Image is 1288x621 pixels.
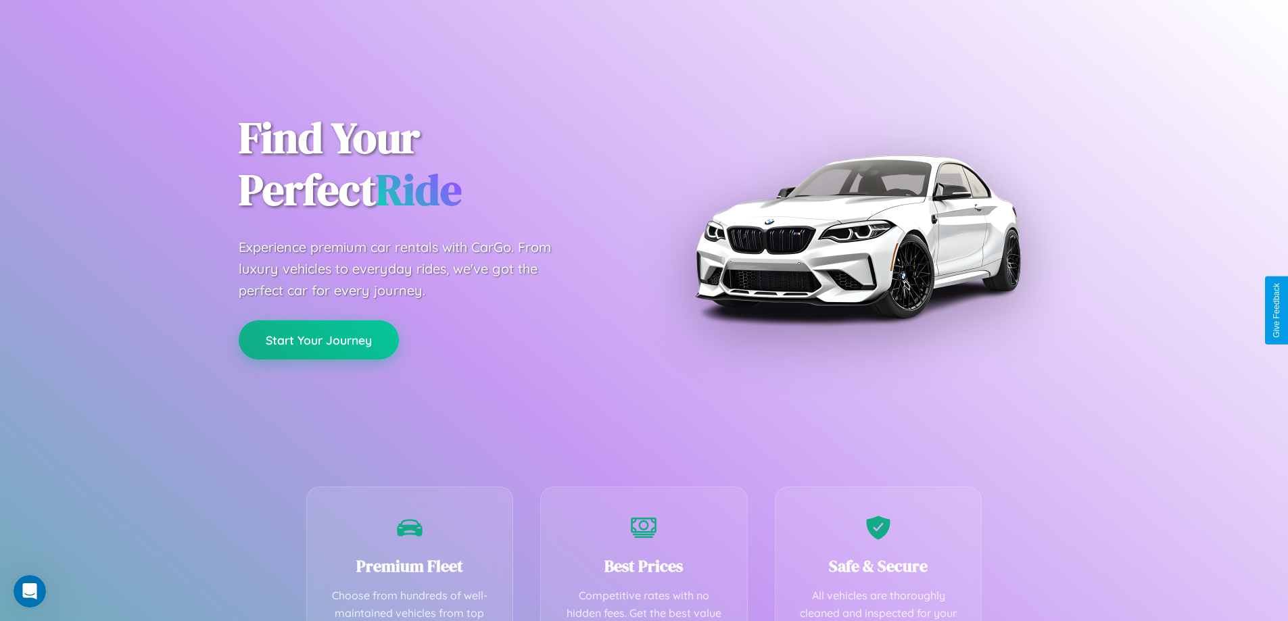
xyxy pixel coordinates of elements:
button: Start Your Journey [239,320,399,359]
h1: Find Your Perfect [239,112,624,216]
iframe: Intercom live chat [14,575,46,607]
p: Experience premium car rentals with CarGo. From luxury vehicles to everyday rides, we've got the ... [239,237,577,301]
div: Give Feedback [1272,283,1281,338]
h3: Premium Fleet [327,555,493,577]
h3: Safe & Secure [796,555,961,577]
img: Premium BMW car rental vehicle [688,68,1026,405]
h3: Best Prices [561,555,727,577]
span: Ride [376,160,462,219]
